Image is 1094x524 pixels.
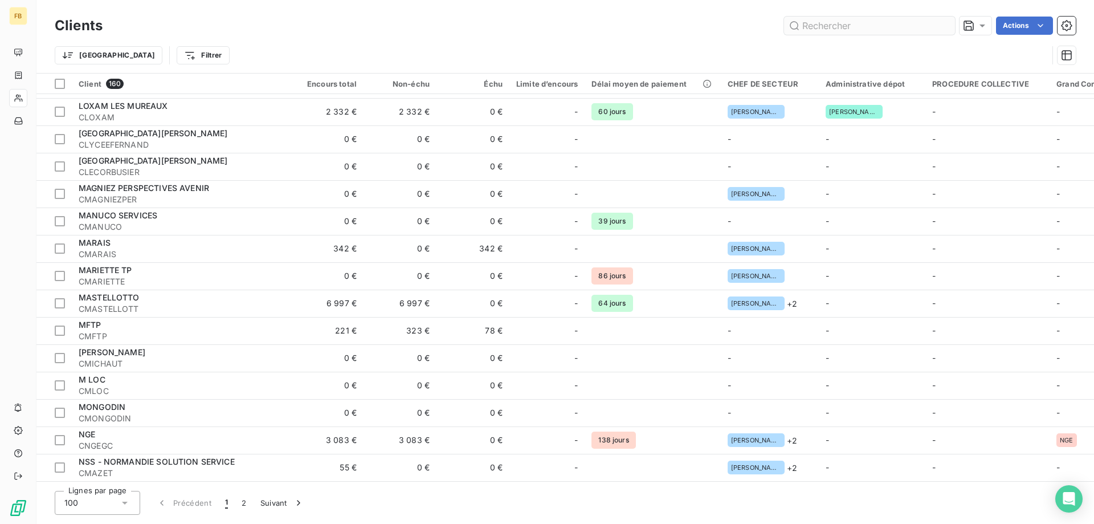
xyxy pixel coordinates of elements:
td: 0 € [436,372,509,399]
span: - [728,408,731,417]
span: - [932,189,936,198]
div: Limite d’encours [516,79,578,88]
span: - [826,380,829,390]
span: - [932,271,936,281]
span: - [826,271,829,281]
span: - [1056,353,1060,363]
span: CMARAIS [79,249,284,260]
span: CLYCEEFERNAND [79,139,284,151]
td: 342 € [291,235,364,262]
td: 221 € [291,317,364,344]
div: PROCEDURE COLLECTIVE [932,79,1043,88]
span: - [1056,462,1060,472]
td: 342 € [436,235,509,262]
span: [PERSON_NAME] [829,108,879,115]
span: - [574,352,578,364]
span: 60 jours [591,103,632,120]
td: 3 083 € [364,426,436,454]
div: Non-échu [370,79,430,88]
td: 0 € [436,262,509,290]
span: - [728,353,731,363]
td: 0 € [436,344,509,372]
span: - [826,189,829,198]
span: LOXAM LES MUREAUX [79,101,168,111]
span: - [932,107,936,116]
td: 0 € [364,235,436,262]
button: Filtrer [177,46,229,64]
td: 0 € [436,153,509,180]
td: 3 083 € [291,426,364,454]
span: - [728,134,731,144]
span: MARIETTE TP [79,265,132,275]
button: 1 [218,491,235,515]
span: [PERSON_NAME][EMAIL_ADDRESS][DOMAIN_NAME] [731,273,781,279]
span: - [932,161,936,171]
span: - [826,243,829,253]
span: - [574,106,578,117]
button: 2 [235,491,253,515]
td: 0 € [364,372,436,399]
span: - [826,435,829,445]
span: - [826,134,829,144]
span: - [932,326,936,335]
div: Encours total [297,79,357,88]
span: - [932,408,936,417]
span: - [574,434,578,446]
span: - [574,407,578,419]
span: - [1056,161,1060,171]
span: CMFTP [79,331,284,342]
h3: Clients [55,15,103,36]
span: + 2 [787,434,797,446]
span: - [932,380,936,390]
span: - [932,435,936,445]
div: Échu [443,79,503,88]
span: - [1056,326,1060,335]
span: - [826,216,829,226]
span: - [1056,189,1060,198]
td: 0 € [436,454,509,481]
span: 138 jours [591,432,635,449]
input: Rechercher [784,17,955,35]
span: - [574,270,578,282]
td: 0 € [291,262,364,290]
span: - [932,216,936,226]
span: [PERSON_NAME][EMAIL_ADDRESS][DOMAIN_NAME] [731,245,781,252]
span: MANUCO SERVICES [79,210,157,220]
td: 78 € [436,317,509,344]
span: + 2 [787,462,797,474]
td: 0 € [436,98,509,125]
td: 0 € [436,180,509,208]
span: - [826,326,829,335]
td: 0 € [291,125,364,153]
span: - [1056,107,1060,116]
td: 0 € [436,125,509,153]
td: 0 € [364,399,436,426]
span: - [932,462,936,472]
span: MAGNIEZ PERSPECTIVES AVENIR [79,183,209,193]
span: [GEOGRAPHIC_DATA][PERSON_NAME] [79,128,228,138]
td: 0 € [291,372,364,399]
span: - [1056,243,1060,253]
span: - [574,462,578,473]
span: - [1056,380,1060,390]
td: 0 € [364,454,436,481]
button: Actions [996,17,1053,35]
span: 100 [64,497,78,509]
span: + 2 [787,298,797,310]
span: - [574,243,578,254]
td: 0 € [436,208,509,235]
span: - [574,380,578,391]
span: - [574,161,578,172]
td: 0 € [436,426,509,454]
span: CMLOC [79,385,284,397]
span: MONGODIN [79,402,125,412]
div: CHEF DE SECTEUR [728,79,812,88]
button: Suivant [254,491,311,515]
span: - [1056,408,1060,417]
span: CMANUCO [79,221,284,233]
span: - [728,216,731,226]
span: CMICHAUT [79,358,284,369]
td: 0 € [364,180,436,208]
span: - [932,134,936,144]
span: CMASTELLOTT [79,303,284,315]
